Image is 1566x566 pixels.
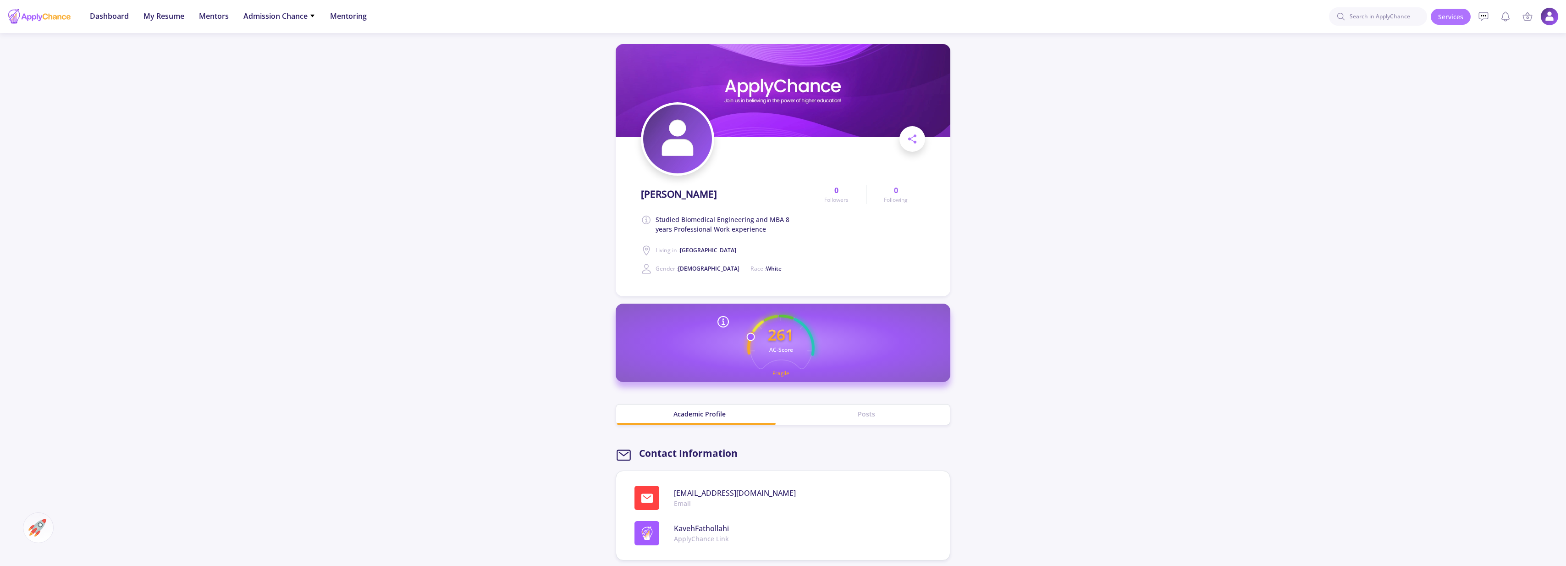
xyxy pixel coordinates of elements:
span: Race : [750,265,782,272]
span: Mentoring [330,11,367,22]
span: Admission Chance [243,11,315,22]
span: Studied Biomedical Engineering and MBA 8 years Professional Work experience [656,215,807,234]
span: My Resume [143,11,184,22]
text: AC-Score [769,346,793,354]
text: Fragile [772,370,789,377]
a: Services [1431,9,1471,25]
span: Followers [824,196,849,204]
span: Gender : [656,265,739,272]
span: White [766,265,782,272]
span: Following [884,196,908,204]
span: [EMAIL_ADDRESS][DOMAIN_NAME] [674,488,796,499]
img: Kaveh Fathollahiavatar [643,105,712,173]
span: Mentors [199,11,229,22]
img: ac-market [28,519,46,537]
a: 0Followers [807,185,866,204]
img: logo [640,527,654,540]
span: [GEOGRAPHIC_DATA] [680,246,736,254]
input: Search in ApplyChance [1329,7,1427,26]
span: ApplyChance Link [674,534,729,544]
a: 0Following [866,185,925,204]
div: Academic Profile [616,409,783,419]
span: 0 [834,185,838,196]
span: 0 [894,185,898,196]
span: Living in : [656,246,736,254]
span: KavehFathollahi [674,523,729,534]
span: [DEMOGRAPHIC_DATA] [678,265,739,272]
h2: Contact Information [639,448,738,459]
span: Dashboard [90,11,129,22]
h1: [PERSON_NAME] [641,189,717,200]
text: 261 [768,324,794,345]
img: Kaveh Fathollahicover image [616,44,950,137]
span: Email [674,499,796,508]
div: Posts [783,409,950,419]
